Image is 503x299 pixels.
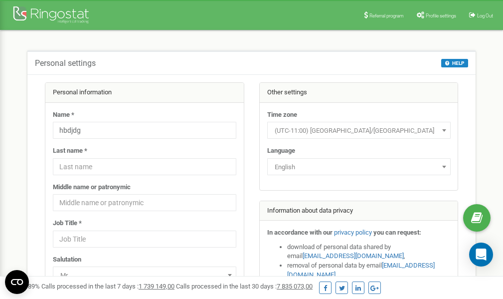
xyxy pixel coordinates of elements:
[373,229,421,236] strong: you can request:
[271,124,447,138] span: (UTC-11:00) Pacific/Midway
[303,252,404,260] a: [EMAIL_ADDRESS][DOMAIN_NAME]
[477,13,493,18] span: Log Out
[45,83,244,103] div: Personal information
[53,110,74,120] label: Name *
[5,270,29,294] button: Open CMP widget
[139,283,174,290] u: 1 739 149,00
[35,59,96,68] h5: Personal settings
[277,283,313,290] u: 7 835 073,00
[267,122,451,139] span: (UTC-11:00) Pacific/Midway
[176,283,313,290] span: Calls processed in the last 30 days :
[441,59,468,67] button: HELP
[369,13,404,18] span: Referral program
[53,194,236,211] input: Middle name or patronymic
[426,13,456,18] span: Profile settings
[53,122,236,139] input: Name
[271,160,447,174] span: English
[53,183,131,192] label: Middle name or patronymic
[53,231,236,248] input: Job Title
[56,269,233,283] span: Mr.
[267,110,297,120] label: Time zone
[53,255,81,265] label: Salutation
[260,83,458,103] div: Other settings
[53,146,87,156] label: Last name *
[469,243,493,267] div: Open Intercom Messenger
[267,146,295,156] label: Language
[53,267,236,284] span: Mr.
[260,201,458,221] div: Information about data privacy
[41,283,174,290] span: Calls processed in the last 7 days :
[287,243,451,261] li: download of personal data shared by email ,
[53,158,236,175] input: Last name
[287,261,451,280] li: removal of personal data by email ,
[334,229,372,236] a: privacy policy
[53,219,82,228] label: Job Title *
[267,158,451,175] span: English
[267,229,333,236] strong: In accordance with our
